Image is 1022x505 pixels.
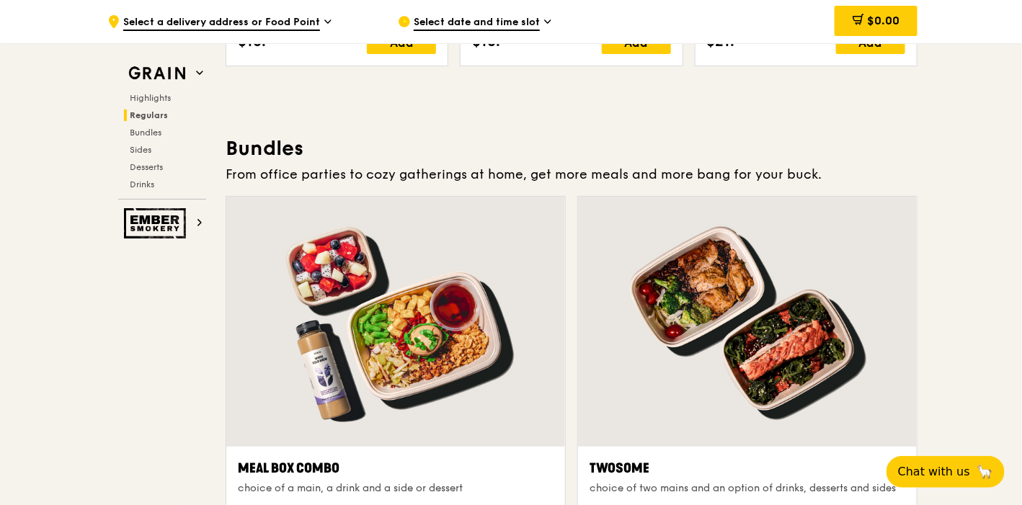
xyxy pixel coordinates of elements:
[976,463,993,481] span: 🦙
[836,31,905,54] div: Add
[602,31,671,54] div: Add
[130,145,151,155] span: Sides
[898,463,970,481] span: Chat with us
[226,135,917,161] h3: Bundles
[124,208,190,238] img: Ember Smokery web logo
[590,458,905,478] div: Twosome
[867,14,899,27] span: $0.00
[130,110,168,120] span: Regulars
[238,481,554,496] div: choice of a main, a drink and a side or dessert
[238,458,554,478] div: Meal Box Combo
[130,179,154,189] span: Drinks
[130,128,161,138] span: Bundles
[226,164,917,184] div: From office parties to cozy gatherings at home, get more meals and more bang for your buck.
[123,15,320,31] span: Select a delivery address or Food Point
[414,15,540,31] span: Select date and time slot
[124,61,190,86] img: Grain web logo
[130,93,171,103] span: Highlights
[887,456,1005,488] button: Chat with us🦙
[367,31,436,54] div: Add
[130,162,163,172] span: Desserts
[590,481,905,496] div: choice of two mains and an option of drinks, desserts and sides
